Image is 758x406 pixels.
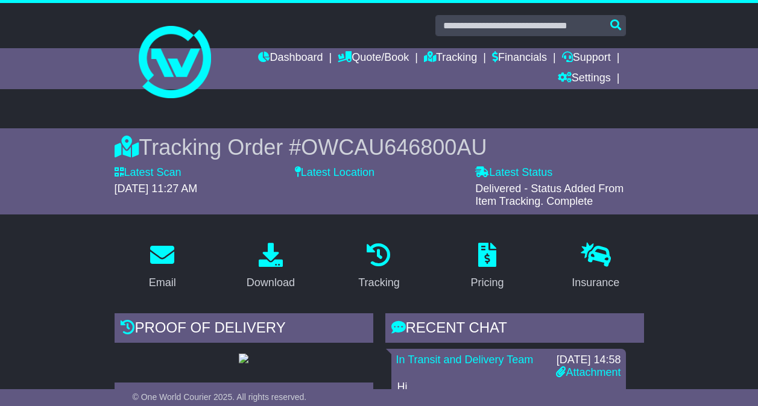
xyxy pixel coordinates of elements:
div: [DATE] 14:58 [556,354,621,367]
p: Hi [397,381,620,394]
div: Proof of Delivery [115,313,373,346]
a: Pricing [463,239,512,295]
a: Financials [492,48,547,69]
a: Email [141,239,184,295]
a: In Transit and Delivery Team [396,354,534,366]
span: Delivered - Status Added From Item Tracking. Complete [475,183,624,208]
a: Settings [558,69,611,89]
div: Tracking [358,275,399,291]
div: Tracking Order # [115,134,644,160]
span: OWCAU646800AU [301,135,487,160]
a: Dashboard [258,48,323,69]
span: © One World Courier 2025. All rights reserved. [133,392,307,402]
a: Attachment [556,366,621,378]
label: Latest Scan [115,166,182,180]
div: Email [149,275,176,291]
img: GetPodImage [239,354,248,363]
label: Latest Location [295,166,374,180]
a: Tracking [350,239,407,295]
a: Quote/Book [338,48,409,69]
a: Tracking [424,48,477,69]
a: Support [562,48,611,69]
div: Download [247,275,295,291]
a: Download [239,239,303,295]
span: [DATE] 11:27 AM [115,183,198,195]
div: RECENT CHAT [385,313,644,346]
div: Pricing [471,275,504,291]
label: Latest Status [475,166,552,180]
div: Insurance [572,275,619,291]
a: Insurance [564,239,627,295]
